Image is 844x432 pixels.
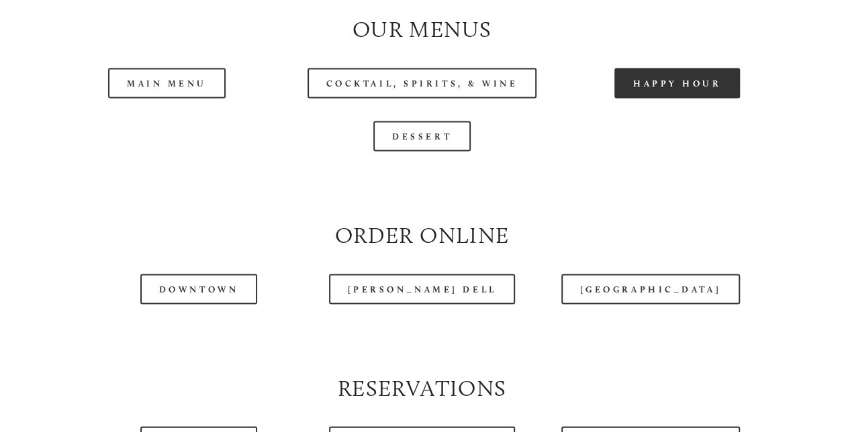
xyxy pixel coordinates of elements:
h2: Reservations [50,372,793,404]
a: Downtown [140,274,257,304]
a: [GEOGRAPHIC_DATA] [561,274,740,304]
a: [PERSON_NAME] Dell [329,274,516,304]
h2: Order Online [50,219,793,251]
a: Dessert [373,121,471,151]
